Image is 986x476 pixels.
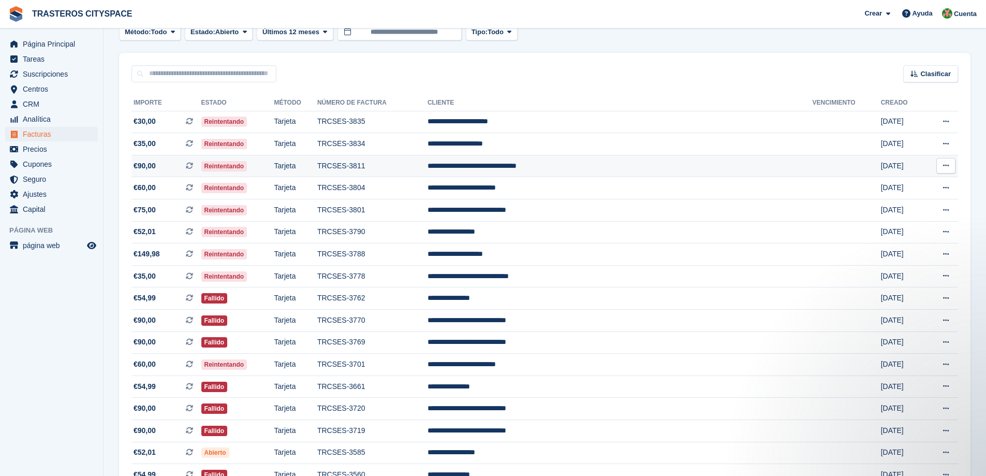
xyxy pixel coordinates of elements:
span: Seguro [23,172,85,186]
td: Tarjeta [274,398,317,420]
a: menu [5,202,98,217]
td: [DATE] [881,133,924,155]
td: [DATE] [881,243,924,266]
span: Fallido [201,337,228,348]
a: Vista previa de la tienda [85,239,98,252]
a: menu [5,97,98,111]
td: TRCSES-3801 [317,199,428,222]
td: Tarjeta [274,287,317,310]
td: [DATE] [881,420,924,442]
td: TRCSES-3770 [317,310,428,332]
span: €60,00 [134,359,156,370]
td: [DATE] [881,398,924,420]
span: Tareas [23,52,85,66]
span: Crear [864,8,882,19]
span: Fallido [201,426,228,436]
td: Tarjeta [274,221,317,243]
span: €90,00 [134,337,156,348]
td: TRCSES-3778 [317,265,428,287]
a: TRASTEROS CITYSPACE [28,5,137,22]
th: Cliente [428,95,813,111]
td: Tarjeta [274,265,317,287]
span: €60,00 [134,182,156,193]
td: Tarjeta [274,243,317,266]
td: TRCSES-3811 [317,155,428,177]
a: menú [5,238,98,253]
span: Reintentando [201,249,247,259]
button: Tipo: Todo [466,24,518,41]
img: stora-icon-8386f47178a22dfd0bd8f6a31ec36ba5ce8667c1dd55bd0f319d3a0aa187defe.svg [8,6,24,22]
td: [DATE] [881,177,924,199]
span: Método: [125,27,151,37]
a: menu [5,52,98,66]
span: Tipo: [472,27,488,37]
span: Suscripciones [23,67,85,81]
a: menu [5,82,98,96]
td: Tarjeta [274,376,317,398]
td: TRCSES-3585 [317,442,428,464]
span: Reintentando [201,227,247,237]
th: Método [274,95,317,111]
span: Ajustes [23,187,85,201]
span: Fallido [201,403,228,414]
span: €90,00 [134,161,156,171]
span: Capital [23,202,85,217]
td: TRCSES-3834 [317,133,428,155]
span: Últimos 12 meses [262,27,319,37]
a: menu [5,67,98,81]
button: Últimos 12 meses [257,24,333,41]
span: Centros [23,82,85,96]
td: [DATE] [881,265,924,287]
td: Tarjeta [274,420,317,442]
span: Abierto [201,448,229,458]
td: Tarjeta [274,111,317,133]
span: Analítica [23,112,85,126]
span: Fallido [201,315,228,326]
span: €30,00 [134,116,156,127]
td: [DATE] [881,376,924,398]
button: Método: Todo [119,24,181,41]
td: Tarjeta [274,442,317,464]
td: Tarjeta [274,199,317,222]
span: Fallido [201,293,228,304]
td: TRCSES-3769 [317,331,428,354]
td: TRCSES-3719 [317,420,428,442]
td: TRCSES-3790 [317,221,428,243]
td: [DATE] [881,155,924,177]
span: €90,00 [134,403,156,414]
a: menu [5,37,98,51]
td: TRCSES-3701 [317,354,428,376]
span: €54,99 [134,381,156,392]
span: Reintentando [201,183,247,193]
td: [DATE] [881,199,924,222]
td: Tarjeta [274,177,317,199]
button: Estado: Abierto [185,24,253,41]
span: €52,01 [134,447,156,458]
td: [DATE] [881,111,924,133]
th: Estado [201,95,274,111]
td: [DATE] [881,310,924,332]
td: Tarjeta [274,155,317,177]
span: Fallido [201,382,228,392]
span: Estado: [190,27,215,37]
span: €75,00 [134,205,156,215]
th: Importe [131,95,201,111]
span: Reintentando [201,271,247,282]
span: €149,98 [134,249,160,259]
td: [DATE] [881,287,924,310]
span: Página Principal [23,37,85,51]
a: menu [5,157,98,171]
span: Página web [9,225,103,236]
span: €35,00 [134,138,156,149]
td: [DATE] [881,331,924,354]
td: TRCSES-3762 [317,287,428,310]
a: menu [5,187,98,201]
span: Todo [151,27,167,37]
span: página web [23,238,85,253]
span: Abierto [215,27,239,37]
span: €90,00 [134,425,156,436]
span: Reintentando [201,161,247,171]
td: TRCSES-3720 [317,398,428,420]
td: [DATE] [881,442,924,464]
a: menu [5,142,98,156]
